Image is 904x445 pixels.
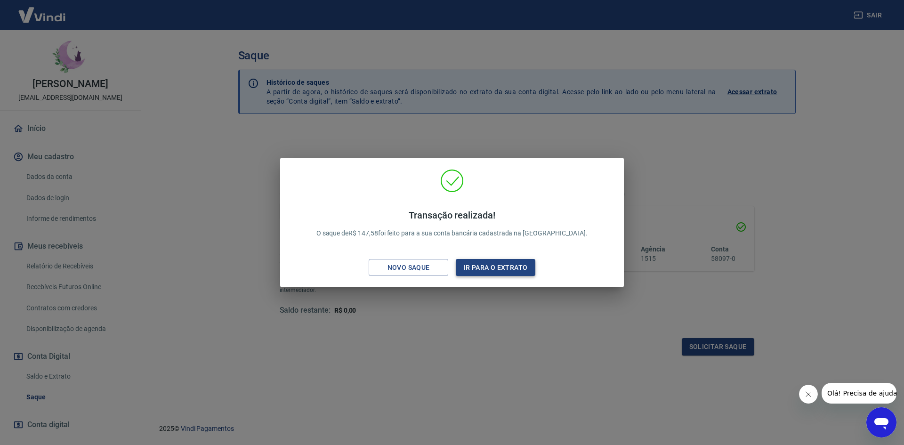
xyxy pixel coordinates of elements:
[822,383,896,404] iframe: Mensagem da empresa
[316,210,588,238] p: O saque de R$ 147,58 foi feito para a sua conta bancária cadastrada na [GEOGRAPHIC_DATA].
[369,259,448,276] button: Novo saque
[6,7,79,14] span: Olá! Precisa de ajuda?
[799,385,818,404] iframe: Fechar mensagem
[376,262,441,274] div: Novo saque
[316,210,588,221] h4: Transação realizada!
[456,259,535,276] button: Ir para o extrato
[866,407,896,437] iframe: Botão para abrir a janela de mensagens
